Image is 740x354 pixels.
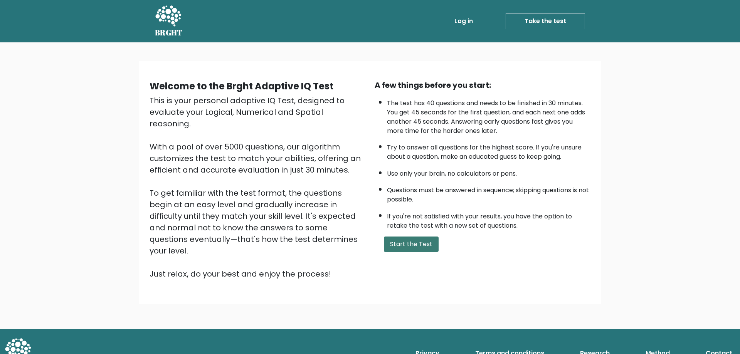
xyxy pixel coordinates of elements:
[150,95,365,280] div: This is your personal adaptive IQ Test, designed to evaluate your Logical, Numerical and Spatial ...
[387,208,590,230] li: If you're not satisfied with your results, you have the option to retake the test with a new set ...
[451,13,476,29] a: Log in
[506,13,585,29] a: Take the test
[387,182,590,204] li: Questions must be answered in sequence; skipping questions is not possible.
[155,3,183,39] a: BRGHT
[155,28,183,37] h5: BRGHT
[387,95,590,136] li: The test has 40 questions and needs to be finished in 30 minutes. You get 45 seconds for the firs...
[384,237,439,252] button: Start the Test
[387,165,590,178] li: Use only your brain, no calculators or pens.
[150,80,333,92] b: Welcome to the Brght Adaptive IQ Test
[387,139,590,161] li: Try to answer all questions for the highest score. If you're unsure about a question, make an edu...
[375,79,590,91] div: A few things before you start:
